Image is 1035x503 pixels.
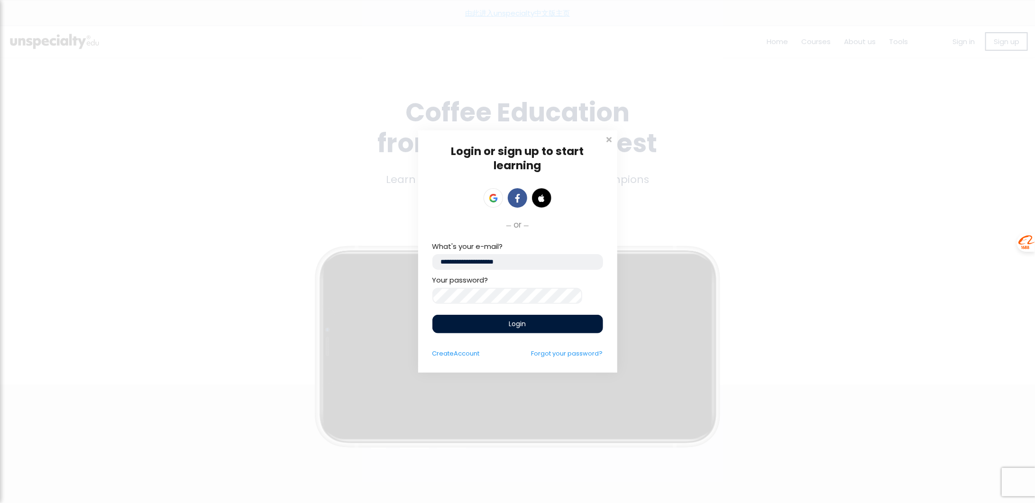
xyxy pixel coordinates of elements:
span: or [513,219,522,231]
span: Login or sign up to start learning [451,144,584,173]
span: Account [454,349,480,358]
a: Forgot your password? [531,349,603,358]
a: CreateAccount [432,349,480,358]
span: Login [509,319,526,329]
